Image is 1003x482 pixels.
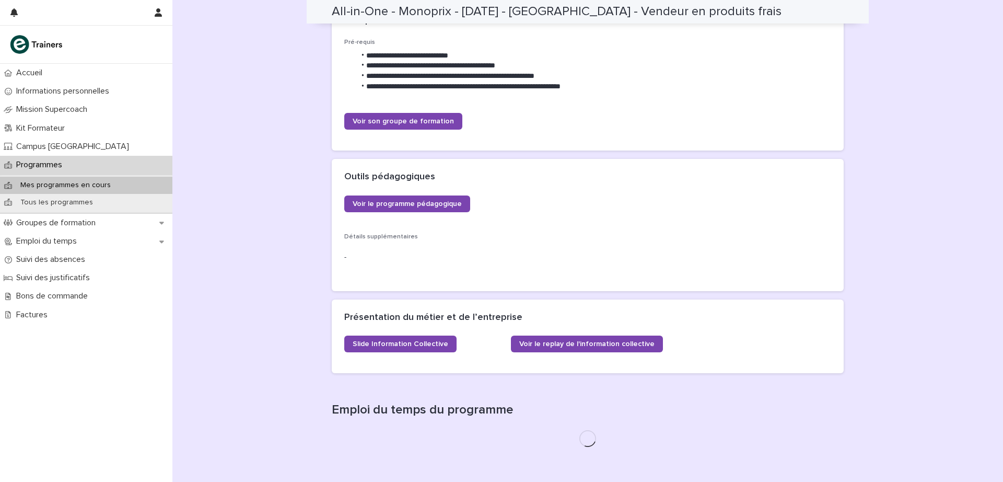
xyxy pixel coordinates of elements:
p: Mission Supercoach [12,105,96,114]
a: Voir le programme pédagogique [344,196,470,212]
a: Voir le replay de l'information collective [511,336,663,352]
p: Emploi du temps [12,236,85,246]
a: Slide Information Collective [344,336,457,352]
h2: Présentation du métier et de l’entreprise [344,312,522,324]
p: Kit Formateur [12,123,73,133]
span: Voir le programme pédagogique [353,200,462,208]
p: Suivi des absences [12,255,94,265]
p: Tous les programmes [12,198,101,207]
span: Slide Information Collective [353,340,448,348]
h1: Emploi du temps du programme [332,403,844,418]
p: - [344,252,831,263]
p: Groupes de formation [12,218,104,228]
p: Informations personnelles [12,86,118,96]
p: Accueil [12,68,51,78]
span: Voir le replay de l'information collective [519,340,655,348]
p: Factures [12,310,56,320]
h2: All-in-One - Monoprix - [DATE] - [GEOGRAPHIC_DATA] - Vendeur en produits frais [332,4,782,19]
p: Suivi des justificatifs [12,273,98,283]
span: Pré-requis [344,39,375,45]
p: Programmes [12,160,71,170]
h2: Outils pédagogiques [344,171,435,183]
span: Détails supplémentaires [344,234,418,240]
p: Bons de commande [12,291,96,301]
p: Mes programmes en cours [12,181,119,190]
p: Campus [GEOGRAPHIC_DATA] [12,142,137,152]
span: Voir son groupe de formation [353,118,454,125]
a: Voir son groupe de formation [344,113,462,130]
img: K0CqGN7SDeD6s4JG8KQk [8,34,66,55]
